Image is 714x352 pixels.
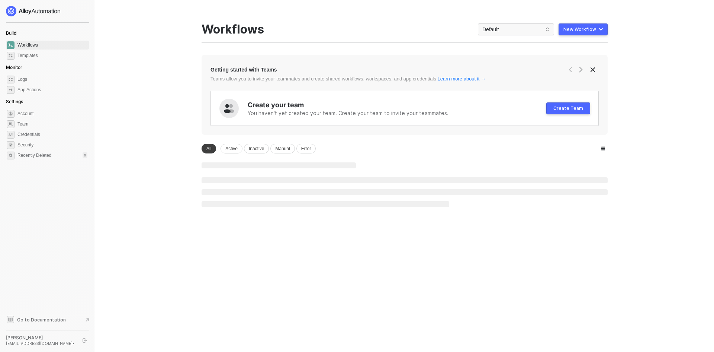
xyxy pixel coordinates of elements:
span: Go to Documentation [17,317,66,323]
span: credentials [7,131,15,139]
span: Logs [17,75,87,84]
img: logo [6,6,61,16]
span: Security [17,140,87,149]
span: settings [7,152,15,159]
div: Create Team [553,105,583,111]
div: Error [296,144,316,153]
span: Monitor [6,64,22,70]
span: Build [6,30,16,36]
div: 0 [83,152,87,158]
span: settings [7,110,15,118]
span: Account [17,109,87,118]
div: Inactive [244,144,269,153]
div: You haven't yet created your team. Create your team to invite your teammates. [248,110,546,117]
div: [PERSON_NAME] [6,335,76,341]
span: marketplace [7,52,15,60]
span: dashboard [7,41,15,49]
button: Create Team [546,102,590,114]
a: Learn more about it → [438,76,486,82]
span: security [7,141,15,149]
span: icon-close [590,67,596,73]
div: Teams allow you to invite your teammates and create shared workflows, workspaces, and app credent... [210,76,521,82]
span: Templates [17,51,87,60]
span: documentation [7,316,14,323]
div: Manual [270,144,295,153]
div: App Actions [17,87,41,93]
span: Team [17,120,87,129]
span: Settings [6,99,23,104]
button: New Workflow [559,23,608,35]
div: New Workflow [563,26,596,32]
span: Credentials [17,130,87,139]
div: Active [221,144,242,153]
span: document-arrow [84,316,91,324]
div: Create your team [248,100,546,110]
div: All [202,144,216,153]
span: icon-arrow-right [578,67,584,73]
a: Knowledge Base [6,315,89,324]
span: icon-app-actions [7,86,15,94]
div: Workflows [202,22,264,37]
span: logout [83,338,87,343]
span: icon-arrow-left [567,67,573,73]
span: team [7,120,15,128]
span: Recently Deleted [17,152,51,159]
span: Workflows [17,41,87,50]
div: [EMAIL_ADDRESS][DOMAIN_NAME] • [6,341,76,346]
a: logo [6,6,89,16]
span: icon-logs [7,76,15,83]
span: Default [482,24,550,35]
div: Getting started with Teams [210,66,277,73]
